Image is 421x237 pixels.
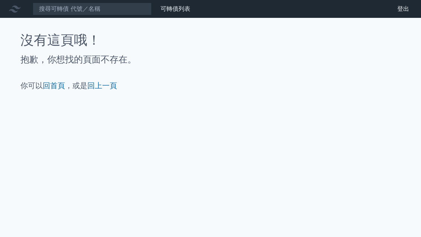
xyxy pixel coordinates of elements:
[87,81,117,90] a: 回上一頁
[20,80,401,91] p: 你可以 ，或是
[33,3,152,15] input: 搜尋可轉債 代號／名稱
[20,54,401,65] h2: 抱歉，你想找的頁面不存在。
[391,3,415,15] a: 登出
[43,81,65,90] a: 回首頁
[161,5,190,12] a: 可轉債列表
[20,33,401,48] h1: 沒有這頁哦！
